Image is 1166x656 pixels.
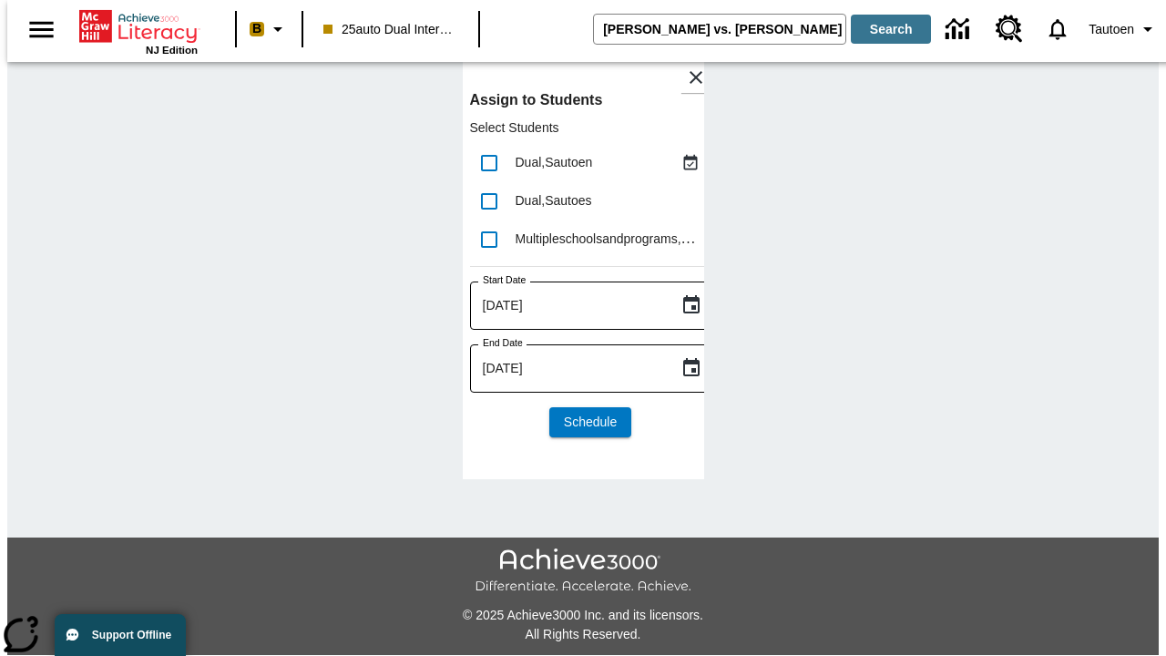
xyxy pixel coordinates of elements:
span: B [252,17,261,40]
div: lesson details [463,55,704,479]
span: Multipleschoolsandprograms , Sautoen [516,231,729,246]
p: © 2025 Achieve3000 Inc. and its licensors. [7,606,1159,625]
span: Schedule [564,413,617,432]
button: Choose date, selected date is Sep 2, 2025 [673,287,710,323]
label: End Date [483,336,523,350]
img: Achieve3000 Differentiate Accelerate Achieve [475,548,691,595]
button: Profile/Settings [1081,13,1166,46]
button: Search [851,15,931,44]
button: Support Offline [55,614,186,656]
span: Dual , Sautoen [516,155,593,169]
input: MMMM-DD-YYYY [470,344,666,393]
span: Tautoen [1089,20,1134,39]
div: Home [79,6,198,56]
p: Select Students [470,118,711,137]
label: Start Date [483,273,526,287]
button: Assigned Sep 1 to Sep 1 [677,149,704,177]
span: 25auto Dual International [323,20,458,39]
input: search field [594,15,845,44]
span: NJ Edition [146,45,198,56]
a: Resource Center, Will open in new tab [985,5,1034,54]
a: Notifications [1034,5,1081,53]
input: MMMM-DD-YYYY [470,282,666,330]
p: All Rights Reserved. [7,625,1159,644]
button: Schedule [549,407,631,437]
h6: Assign to Students [470,87,711,113]
span: Support Offline [92,629,171,641]
button: Choose date, selected date is Sep 2, 2025 [673,350,710,386]
a: Data Center [935,5,985,55]
div: Dual, Sautoen [516,153,677,172]
div: Dual, Sautoes [516,191,704,210]
div: Multipleschoolsandprograms, Sautoen [516,230,704,249]
span: Dual , Sautoes [516,193,592,208]
button: Boost Class color is peach. Change class color [242,13,296,46]
button: Open side menu [15,3,68,56]
button: Close [680,62,711,93]
a: Home [79,8,198,45]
